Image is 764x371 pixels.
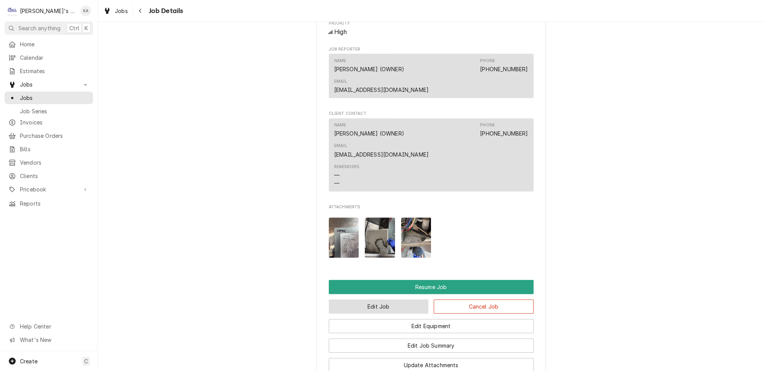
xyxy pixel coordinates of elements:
a: Invoices [5,116,93,129]
div: — [334,171,340,179]
img: TyNeTAGASW2eHAqdxxW6 [365,217,395,258]
button: Cancel Job [434,299,534,314]
div: Name [334,58,404,73]
span: Pricebook [20,185,78,193]
div: Button Group Row [329,314,534,333]
a: Go to Jobs [5,78,93,91]
a: Go to Help Center [5,320,93,333]
div: Name [334,122,346,128]
div: [PERSON_NAME] (OWNER) [334,65,404,73]
div: Phone [480,122,528,137]
span: Clients [20,172,89,180]
a: Go to Pricebook [5,183,93,196]
div: Contact [329,118,534,191]
div: Phone [480,58,528,73]
div: Job Reporter List [329,54,534,101]
div: Name [334,122,404,137]
img: hLpDwMTdQ1m0SVcnLmju [329,217,359,258]
span: Invoices [20,118,89,126]
a: Go to What's New [5,333,93,346]
div: Email [334,143,348,149]
div: High [329,28,534,37]
a: Reports [5,197,93,210]
div: Clay's Refrigeration's Avatar [7,5,18,16]
a: Estimates [5,65,93,77]
span: What's New [20,336,88,344]
div: Client Contact List [329,118,534,195]
span: Job Details [147,6,183,16]
div: Client Contact [329,111,534,194]
span: Job Reporter [329,46,534,52]
div: Email [334,143,429,158]
div: Email [334,78,348,85]
div: [PERSON_NAME]'s Refrigeration [20,7,76,15]
img: RPWXzpmjQUS1O6SslQPg [401,217,431,258]
span: Home [20,40,89,48]
span: Help Center [20,322,88,330]
div: Phone [480,122,495,128]
span: Priority [329,28,534,37]
span: Bills [20,145,89,153]
div: Phone [480,58,495,64]
span: Attachments [329,204,534,210]
button: Resume Job [329,280,534,294]
span: Jobs [115,7,128,15]
a: Job Series [5,105,93,118]
span: Vendors [20,159,89,167]
a: Home [5,38,93,51]
span: Calendar [20,54,89,62]
div: — [334,179,340,187]
div: Email [334,78,429,94]
span: Search anything [18,24,60,32]
span: Jobs [20,94,89,102]
div: Job Reporter [329,46,534,101]
span: K [85,24,88,32]
a: Purchase Orders [5,129,93,142]
button: Edit Job Summary [329,338,534,353]
div: Button Group Row [329,333,534,353]
span: Purchase Orders [20,132,89,140]
div: KA [80,5,91,16]
span: Job Series [20,107,89,115]
a: Calendar [5,51,93,64]
div: C [7,5,18,16]
div: Contact [329,54,534,98]
div: Attachments [329,204,534,264]
div: Reminders [334,164,359,170]
a: [EMAIL_ADDRESS][DOMAIN_NAME] [334,151,429,158]
span: Client Contact [329,111,534,117]
div: Korey Austin's Avatar [80,5,91,16]
a: Bills [5,143,93,155]
button: Edit Equipment [329,319,534,333]
button: Navigate back [134,5,147,17]
div: Priority [329,20,534,37]
div: Name [334,58,346,64]
div: Button Group Row [329,294,534,314]
span: Jobs [20,80,78,88]
span: Create [20,358,38,364]
span: Reports [20,199,89,208]
button: Search anythingCtrlK [5,21,93,35]
div: [PERSON_NAME] (OWNER) [334,129,404,137]
span: C [84,357,88,365]
a: Clients [5,170,93,182]
a: Jobs [100,5,131,17]
a: Jobs [5,92,93,104]
span: Ctrl [69,24,79,32]
span: Attachments [329,211,534,264]
span: Estimates [20,67,89,75]
a: [PHONE_NUMBER] [480,66,528,72]
div: Button Group Row [329,280,534,294]
span: Priority [329,20,534,26]
a: [EMAIL_ADDRESS][DOMAIN_NAME] [334,87,429,93]
a: [PHONE_NUMBER] [480,130,528,137]
button: Edit Job [329,299,429,314]
div: Reminders [334,164,359,187]
a: Vendors [5,156,93,169]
